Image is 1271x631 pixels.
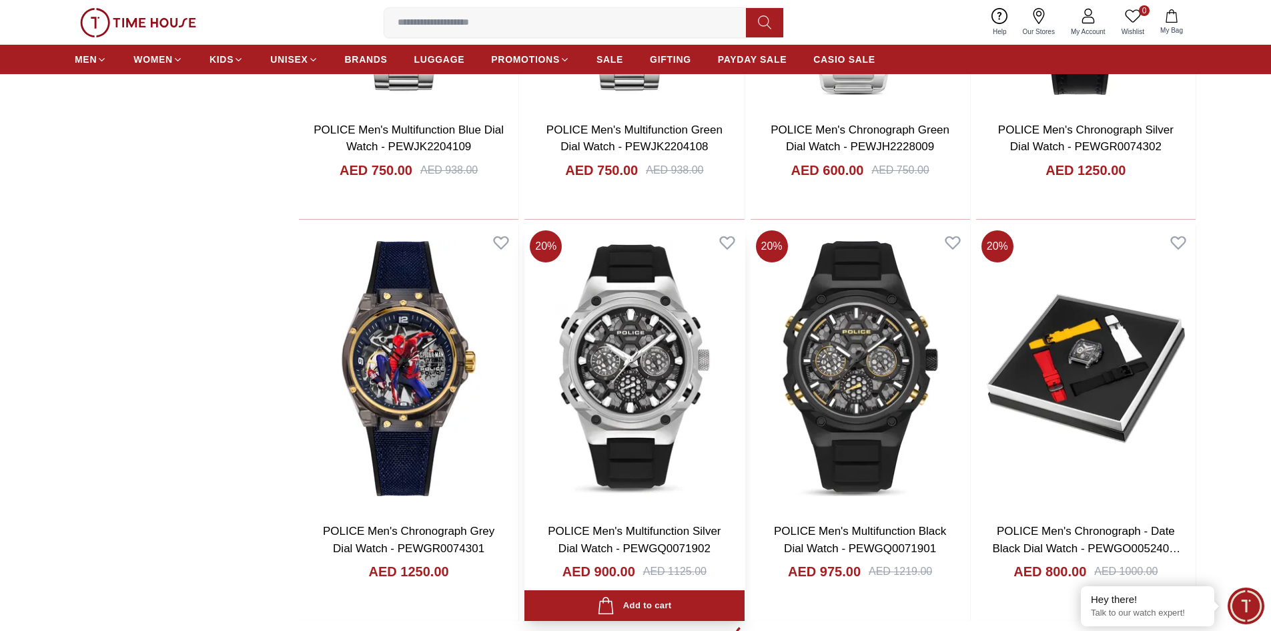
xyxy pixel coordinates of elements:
[791,161,864,180] h4: AED 600.00
[530,230,562,262] span: 20 %
[1013,562,1086,581] h4: AED 800.00
[546,124,723,154] a: POLICE Men's Multifunction Green Dial Watch - PEWJK2204108
[718,53,787,66] span: PAYDAY SALE
[771,124,949,154] a: POLICE Men's Chronograph Green Dial Watch - PEWJH2228009
[646,162,703,178] div: AED 938.00
[1045,161,1126,180] h4: AED 1250.00
[548,525,721,555] a: POLICE Men's Multifunction Silver Dial Watch - PEWGQ0071902
[299,225,518,512] img: POLICE Men's Chronograph Grey Dial Watch - PEWGR0074301
[1091,608,1204,619] p: Talk to our watch expert!
[1094,564,1158,580] div: AED 1000.00
[788,562,861,581] h4: AED 975.00
[774,525,946,555] a: POLICE Men's Multifunction Black Dial Watch - PEWGQ0071901
[209,53,234,66] span: KIDS
[992,525,1180,572] a: POLICE Men's Chronograph - Date Black Dial Watch - PEWGO0052402-SET
[1091,593,1204,606] div: Hey there!
[133,53,173,66] span: WOMEN
[345,53,388,66] span: BRANDS
[80,8,196,37] img: ...
[976,225,1196,512] img: POLICE Men's Chronograph - Date Black Dial Watch - PEWGO0052402-SET
[75,47,107,71] a: MEN
[565,161,638,180] h4: AED 750.00
[813,53,875,66] span: CASIO SALE
[1155,25,1188,35] span: My Bag
[813,47,875,71] a: CASIO SALE
[871,162,929,178] div: AED 750.00
[987,27,1012,37] span: Help
[597,597,671,615] div: Add to cart
[1114,5,1152,39] a: 0Wishlist
[524,590,744,622] button: Add to cart
[650,47,691,71] a: GIFTING
[596,53,623,66] span: SALE
[345,47,388,71] a: BRANDS
[643,564,707,580] div: AED 1125.00
[562,562,635,581] h4: AED 900.00
[596,47,623,71] a: SALE
[756,230,788,262] span: 20 %
[491,53,560,66] span: PROMOTIONS
[369,562,449,581] h4: AED 1250.00
[323,525,494,555] a: POLICE Men's Chronograph Grey Dial Watch - PEWGR0074301
[340,161,412,180] h4: AED 750.00
[75,53,97,66] span: MEN
[650,53,691,66] span: GIFTING
[981,230,1013,262] span: 20 %
[1152,7,1191,38] button: My Bag
[1139,5,1150,16] span: 0
[524,225,744,512] img: POLICE Men's Multifunction Silver Dial Watch - PEWGQ0071902
[314,124,504,154] a: POLICE Men's Multifunction Blue Dial Watch - PEWJK2204109
[1228,588,1264,624] div: Chat Widget
[270,47,318,71] a: UNISEX
[985,5,1015,39] a: Help
[133,47,183,71] a: WOMEN
[751,225,970,512] img: POLICE Men's Multifunction Black Dial Watch - PEWGQ0071901
[1066,27,1111,37] span: My Account
[420,162,478,178] div: AED 938.00
[718,47,787,71] a: PAYDAY SALE
[414,53,465,66] span: LUGGAGE
[1015,5,1063,39] a: Our Stores
[869,564,932,580] div: AED 1219.00
[270,53,308,66] span: UNISEX
[1116,27,1150,37] span: Wishlist
[1017,27,1060,37] span: Our Stores
[998,124,1174,154] a: POLICE Men's Chronograph Silver Dial Watch - PEWGR0074302
[209,47,244,71] a: KIDS
[414,47,465,71] a: LUGGAGE
[491,47,570,71] a: PROMOTIONS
